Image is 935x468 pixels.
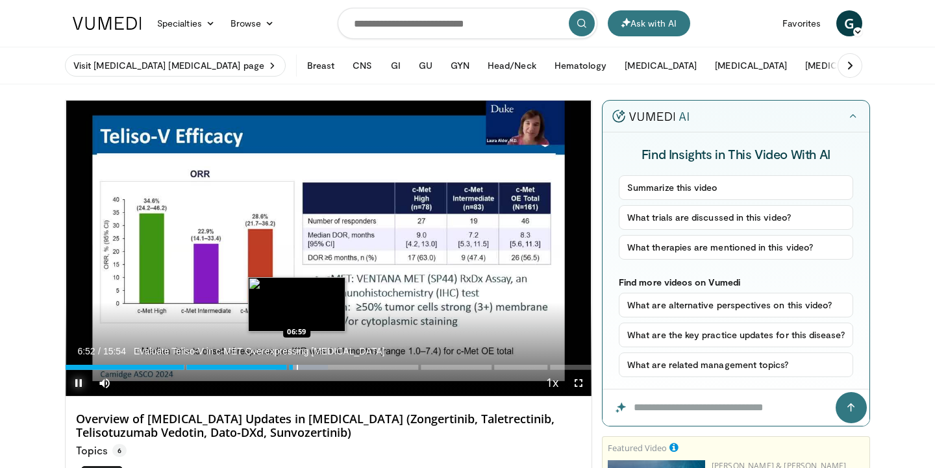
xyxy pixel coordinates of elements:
[619,293,853,317] button: What are alternative perspectives on this video?
[98,346,101,356] span: /
[540,370,566,396] button: Playback Rate
[619,277,853,288] p: Find more videos on Vumedi
[608,442,667,454] small: Featured Video
[92,370,118,396] button: Mute
[66,101,592,397] video-js: Video Player
[619,205,853,230] button: What trials are discussed in this video?
[299,53,342,79] button: Breast
[66,365,592,370] div: Progress Bar
[73,17,142,30] img: VuMedi Logo
[619,235,853,260] button: What therapies are mentioned in this video?
[775,10,829,36] a: Favorites
[76,444,127,457] p: Topics
[619,145,853,162] h4: Find Insights in This Video With AI
[76,412,581,440] h4: Overview of [MEDICAL_DATA] Updates in [MEDICAL_DATA] (Zongertinib, Taletrectinib, Telisotuzumab V...
[248,277,345,332] img: image.jpeg
[619,175,853,200] button: Summarize this video
[836,10,862,36] a: G
[566,370,592,396] button: Fullscreen
[411,53,440,79] button: GU
[797,53,885,79] button: [MEDICAL_DATA]
[619,323,853,347] button: What are the key practice updates for this disease?
[149,10,223,36] a: Specialties
[443,53,477,79] button: GYN
[66,370,92,396] button: Pause
[617,53,704,79] button: [MEDICAL_DATA]
[480,53,544,79] button: Head/Neck
[619,352,853,377] button: What are related management topics?
[612,110,689,123] img: vumedi-ai-logo.v2.svg
[547,53,615,79] button: Hematology
[134,345,384,357] span: Evaluate Teliso-V in c-MET Overexpressing [MEDICAL_DATA]
[338,8,597,39] input: Search topics, interventions
[223,10,282,36] a: Browse
[608,10,690,36] button: Ask with AI
[103,346,126,356] span: 15:54
[383,53,408,79] button: GI
[77,346,95,356] span: 6:52
[345,53,380,79] button: CNS
[112,444,127,457] span: 6
[707,53,795,79] button: [MEDICAL_DATA]
[603,389,869,426] input: Question for the AI
[65,55,286,77] a: Visit [MEDICAL_DATA] [MEDICAL_DATA] page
